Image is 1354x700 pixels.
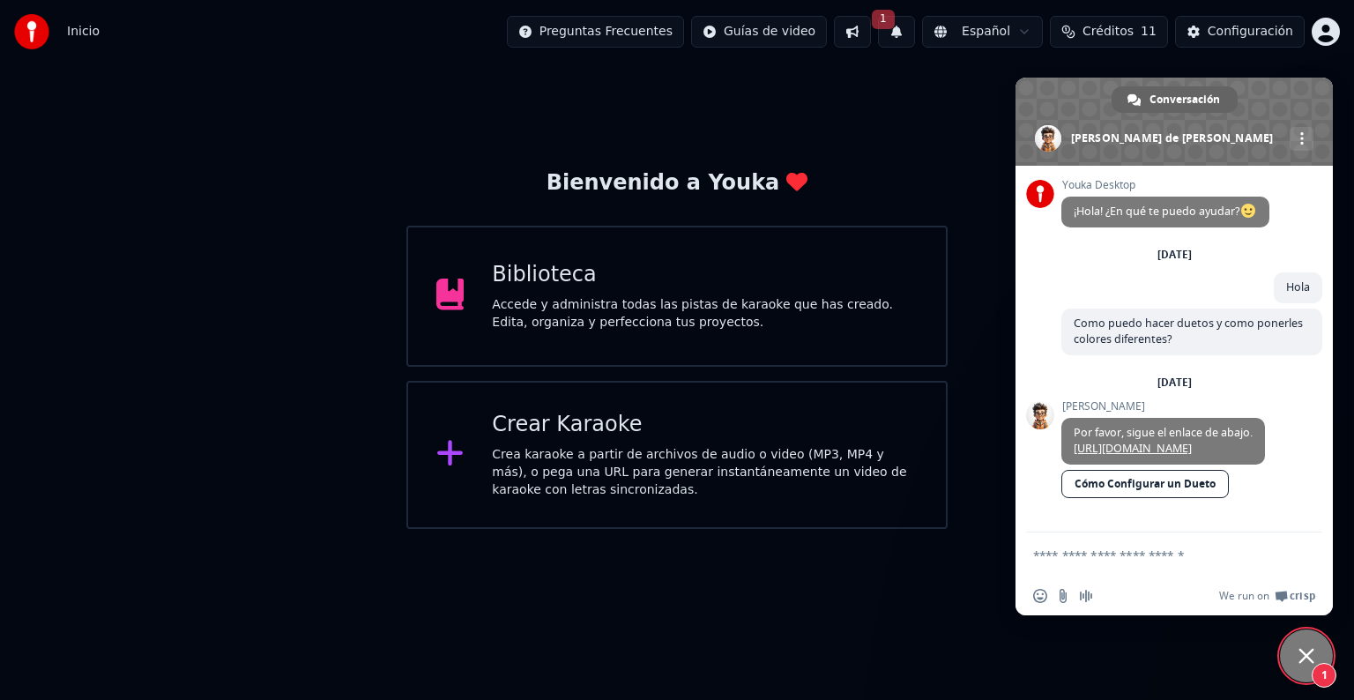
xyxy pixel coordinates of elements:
span: Como puedo hacer duetos y como ponerles colores diferentes? [1074,316,1303,346]
span: Créditos [1082,23,1134,41]
span: [PERSON_NAME] [1061,400,1265,413]
div: Crea karaoke a partir de archivos de audio o video (MP3, MP4 y más), o pega una URL para generar ... [492,446,918,499]
span: Hola [1286,279,1310,294]
span: Youka Desktop [1061,179,1269,191]
button: Guías de video [691,16,827,48]
div: [DATE] [1157,249,1192,260]
span: Grabar mensaje de audio [1079,589,1093,603]
span: ¡Hola! ¿En qué te puedo ayudar? [1074,204,1257,219]
div: Bienvenido a Youka [547,169,808,197]
nav: breadcrumb [67,23,100,41]
button: Créditos11 [1050,16,1168,48]
span: Crisp [1290,589,1315,603]
div: Más canales [1290,127,1313,151]
span: Enviar un archivo [1056,589,1070,603]
button: 1 [878,16,915,48]
div: Cerrar el chat [1280,629,1333,682]
span: Inicio [67,23,100,41]
span: Por favor, sigue el enlace de abajo. [1074,425,1253,456]
span: We run on [1219,589,1269,603]
div: Crear Karaoke [492,411,918,439]
span: 1 [872,10,895,29]
button: Configuración [1175,16,1305,48]
div: Biblioteca [492,261,918,289]
textarea: Escribe aquí tu mensaje... [1033,547,1276,563]
a: We run onCrisp [1219,589,1315,603]
span: 11 [1141,23,1157,41]
div: [DATE] [1157,377,1192,388]
a: Cómo Configurar un Dueto [1061,470,1229,498]
span: Insertar un emoji [1033,589,1047,603]
div: Accede y administra todas las pistas de karaoke que has creado. Edita, organiza y perfecciona tus... [492,296,918,331]
img: youka [14,14,49,49]
button: Preguntas Frecuentes [507,16,684,48]
a: [URL][DOMAIN_NAME] [1074,441,1192,456]
div: Configuración [1208,23,1293,41]
span: Conversación [1149,86,1220,113]
span: 1 [1312,663,1336,688]
div: Conversación [1112,86,1238,113]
